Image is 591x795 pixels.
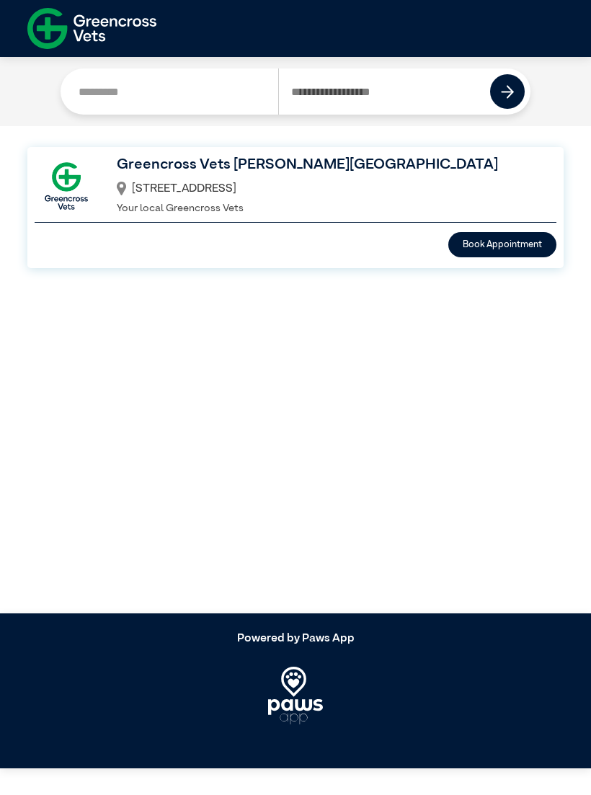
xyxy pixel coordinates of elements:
[117,201,538,217] p: Your local Greencross Vets
[448,232,556,257] button: Book Appointment
[27,632,564,646] h5: Powered by Paws App
[278,68,491,115] input: Search by Postcode
[117,154,538,177] h3: Greencross Vets [PERSON_NAME][GEOGRAPHIC_DATA]
[27,4,156,53] img: f-logo
[66,68,278,115] input: Search by Clinic Name
[117,177,538,201] div: [STREET_ADDRESS]
[501,85,515,99] img: icon-right
[268,667,324,724] img: PawsApp
[35,154,98,218] img: GX-Square.png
